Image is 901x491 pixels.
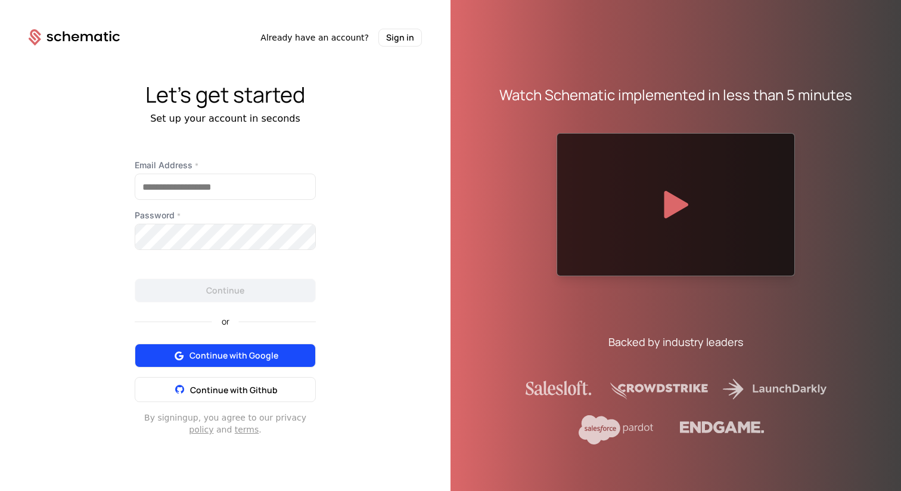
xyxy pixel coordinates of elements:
[135,412,316,436] div: By signing up , you agree to our privacy and .
[190,384,278,396] span: Continue with Github
[135,344,316,368] button: Continue with Google
[189,425,213,434] a: policy
[235,425,259,434] a: terms
[135,159,316,171] label: Email Address
[135,209,316,221] label: Password
[499,85,852,104] div: Watch Schematic implemented in less than 5 minutes
[189,350,278,362] span: Continue with Google
[608,333,743,350] div: Backed by industry leaders
[260,32,369,44] span: Already have an account?
[135,377,316,402] button: Continue with Github
[135,279,316,302] button: Continue
[212,317,239,326] span: or
[378,29,422,47] button: Sign in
